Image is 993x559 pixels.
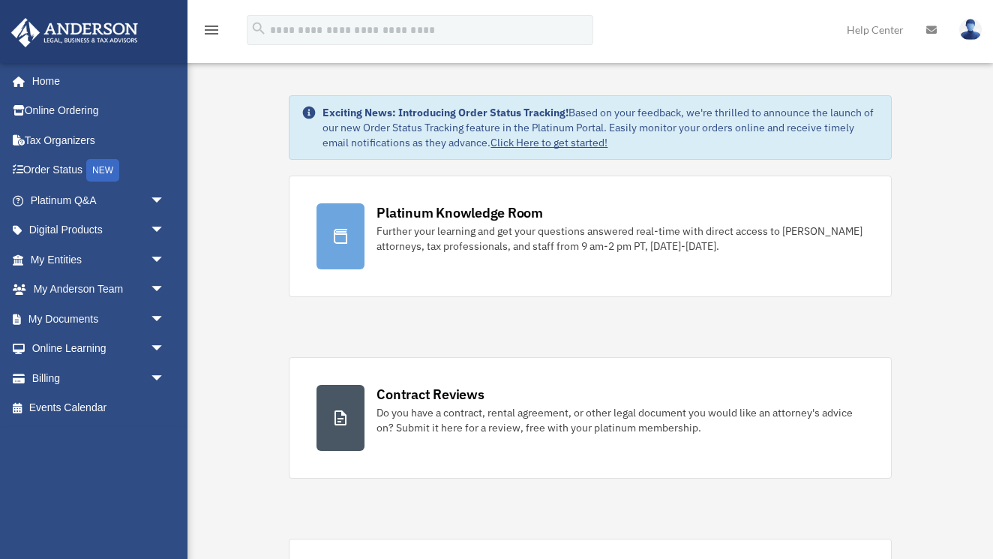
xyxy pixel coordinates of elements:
div: NEW [86,159,119,182]
span: arrow_drop_down [150,275,180,305]
i: menu [202,21,220,39]
a: Billingarrow_drop_down [10,363,187,393]
div: Contract Reviews [376,385,484,404]
span: arrow_drop_down [150,245,180,275]
a: My Anderson Teamarrow_drop_down [10,275,187,305]
a: My Documentsarrow_drop_down [10,304,187,334]
a: Tax Organizers [10,125,187,155]
img: Anderson Advisors Platinum Portal [7,18,142,47]
span: arrow_drop_down [150,304,180,335]
img: User Pic [959,19,982,41]
a: Platinum Knowledge Room Further your learning and get your questions answered real-time with dire... [289,176,891,297]
div: Based on your feedback, we're thrilled to announce the launch of our new Order Status Tracking fe... [322,105,878,150]
a: Online Learningarrow_drop_down [10,334,187,364]
span: arrow_drop_down [150,215,180,246]
a: Click Here to get started! [490,136,607,149]
span: arrow_drop_down [150,185,180,216]
div: Further your learning and get your questions answered real-time with direct access to [PERSON_NAM... [376,224,863,254]
a: Online Ordering [10,96,187,126]
a: Digital Productsarrow_drop_down [10,215,187,245]
strong: Exciting News: Introducing Order Status Tracking! [322,106,568,119]
a: My Entitiesarrow_drop_down [10,245,187,275]
a: menu [202,26,220,39]
a: Platinum Q&Aarrow_drop_down [10,185,187,215]
a: Home [10,66,180,96]
span: arrow_drop_down [150,363,180,394]
a: Events Calendar [10,393,187,423]
a: Order StatusNEW [10,155,187,186]
a: Contract Reviews Do you have a contract, rental agreement, or other legal document you would like... [289,357,891,479]
i: search [250,20,267,37]
div: Do you have a contract, rental agreement, or other legal document you would like an attorney's ad... [376,405,863,435]
span: arrow_drop_down [150,334,180,365]
div: Platinum Knowledge Room [376,203,543,222]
